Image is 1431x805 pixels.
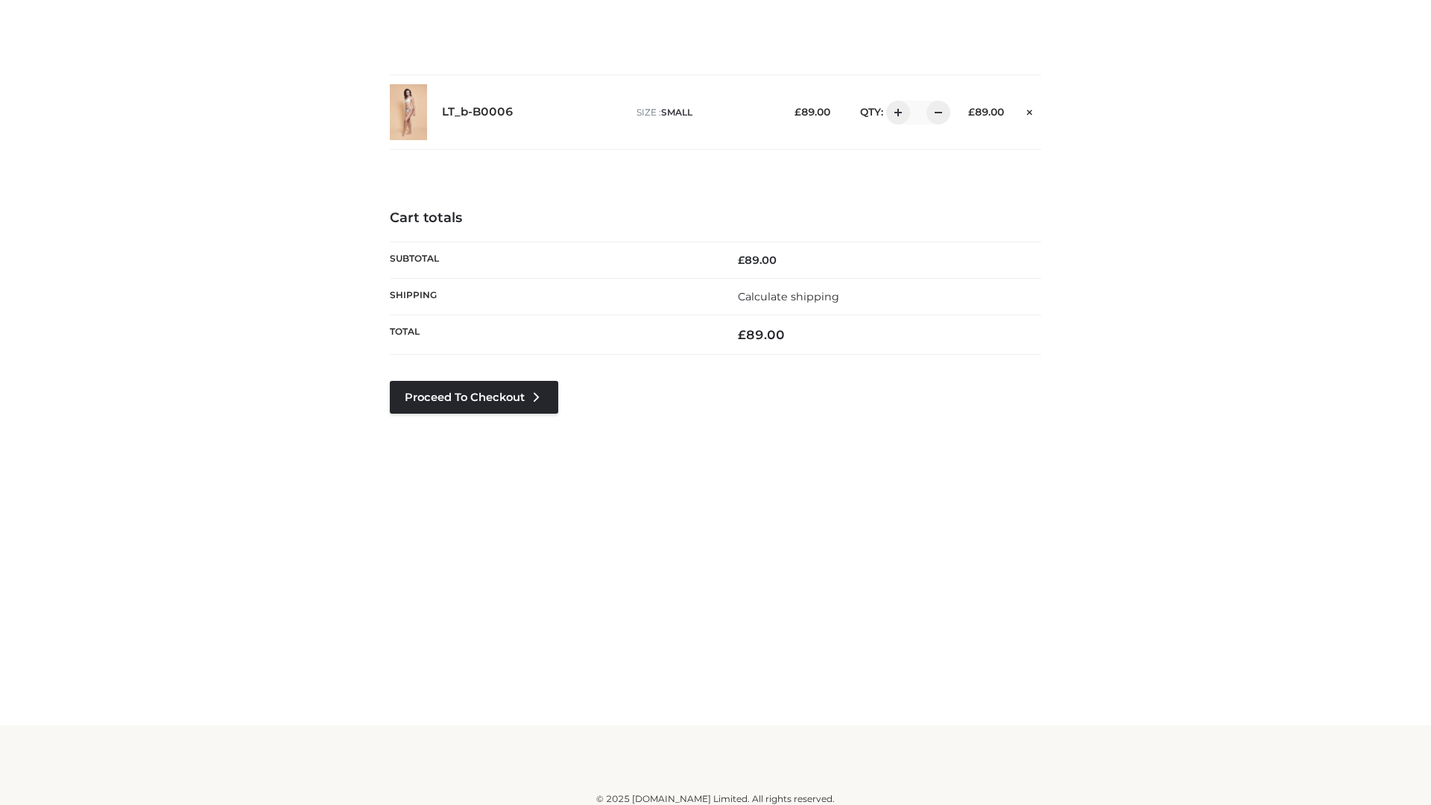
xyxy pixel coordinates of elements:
p: size : [636,106,771,119]
a: Calculate shipping [738,290,839,303]
span: £ [795,106,801,118]
a: Proceed to Checkout [390,381,558,414]
bdi: 89.00 [968,106,1004,118]
h4: Cart totals [390,210,1041,227]
a: Remove this item [1019,101,1041,120]
bdi: 89.00 [795,106,830,118]
span: SMALL [661,107,692,118]
th: Total [390,315,715,355]
a: LT_b-B0006 [442,105,514,119]
div: QTY: [845,101,945,124]
bdi: 89.00 [738,327,785,342]
span: £ [968,106,975,118]
span: £ [738,327,746,342]
th: Shipping [390,278,715,315]
bdi: 89.00 [738,253,777,267]
span: £ [738,253,745,267]
th: Subtotal [390,241,715,278]
img: LT_b-B0006 - SMALL [390,84,427,140]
